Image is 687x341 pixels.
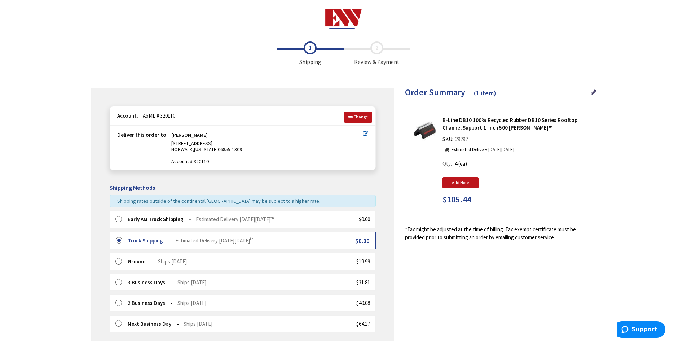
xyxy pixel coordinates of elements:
span: 4 [455,160,457,167]
span: Order Summary [405,87,465,98]
span: NORWALK, [171,146,194,153]
strong: Account: [117,112,138,119]
strong: 2 Business Days [128,300,173,306]
span: (ea) [458,160,467,167]
span: Account # 320110 [171,158,363,165]
span: Ships [DATE] [184,320,212,327]
span: Estimated Delivery [DATE][DATE] [196,216,274,223]
strong: [PERSON_NAME] [171,132,208,140]
iframe: Opens a widget where you can find more information [617,321,665,339]
span: ASML # 320110 [139,112,175,119]
span: Change [353,114,368,119]
div: SKU: [442,135,470,145]
span: $19.99 [356,258,370,265]
span: [US_STATE] [194,146,218,153]
span: $31.81 [356,279,370,286]
span: Estimated Delivery [DATE][DATE] [175,237,254,244]
span: [STREET_ADDRESS] [171,140,212,147]
span: $40.08 [356,300,370,306]
strong: Next Business Day [128,320,179,327]
sup: th [250,236,254,241]
span: Ships [DATE] [177,300,206,306]
strong: Deliver this order to : [117,131,169,138]
span: Shipping rates outside of the continental [GEOGRAPHIC_DATA] may be subject to a higher rate. [117,198,320,204]
sup: th [514,146,518,150]
span: Ships [DATE] [177,279,206,286]
span: 06855-1309 [218,146,242,153]
img: Electrical Wholesalers, Inc. [325,9,362,29]
strong: 3 Business Days [128,279,173,286]
span: (1 item) [474,89,496,97]
strong: Early AM Truck Shipping [128,216,191,223]
span: Ships [DATE] [158,258,187,265]
sup: th [270,215,274,220]
: *Tax might be adjusted at the time of billing. Tax exempt certificate must be provided prior to s... [405,226,596,241]
p: Estimated Delivery [DATE][DATE] [452,147,518,153]
h5: Shipping Methods [110,185,376,191]
span: $0.00 [355,237,370,245]
span: $64.17 [356,320,370,327]
span: 29292 [453,136,470,143]
a: Change [344,112,372,122]
span: $0.00 [359,216,370,223]
strong: Truck Shipping [128,237,171,244]
img: B-Line DB10 100% Recycled Rubber DB10 Series Rooftop Channel Support 1-Inch 500 lb Dura-Blok™ [414,119,436,141]
span: Review & Payment [344,41,410,66]
span: Qty [442,160,451,167]
strong: Ground [128,258,153,265]
span: Shipping [277,41,344,66]
span: $105.44 [442,195,471,204]
strong: B-Line DB10 100% Recycled Rubber DB10 Series Rooftop Channel Support 1-Inch 500 [PERSON_NAME]™ [442,116,590,132]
